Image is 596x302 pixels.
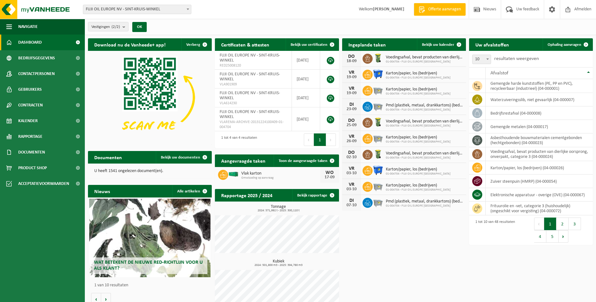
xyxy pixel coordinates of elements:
[469,38,515,51] h2: Uw afvalstoffen
[345,203,358,208] div: 07-10
[112,25,120,29] count: (2/2)
[345,166,358,171] div: VR
[292,51,320,70] td: [DATE]
[292,89,320,107] td: [DATE]
[373,117,383,127] img: WB-0140-HPE-GN-50
[186,43,200,47] span: Verberg
[386,204,463,208] span: 01-004704 - FUJI OIL EUROPE [GEOGRAPHIC_DATA]
[345,59,358,63] div: 18-09
[486,79,593,93] td: gemengde harde kunststoffen (PE, PP en PVC), recycleerbaar (industrieel) (04-000001)
[220,120,287,130] span: VLAREMA-ARCHIVE-20131224100409-01-004704
[218,205,339,212] h3: Tonnage
[386,172,451,176] span: 01-004704 - FUJI OIL EUROPE [GEOGRAPHIC_DATA]
[291,43,327,47] span: Bekijk uw certificaten
[18,66,55,82] span: Contactpersonen
[373,197,383,208] img: WB-2500-GAL-GY-04
[220,72,280,82] span: FUJI OIL EUROPE NV - SINT-KRUIS-WINKEL
[373,69,383,79] img: WB-1100-HPE-BE-04
[304,133,314,146] button: Previous
[373,85,383,95] img: WB-2500-GAL-GY-01
[215,189,279,201] h2: Rapportage 2025 / 2024
[373,101,383,111] img: WB-2500-GAL-GY-04
[386,188,451,192] span: 01-004704 - FUJI OIL EUROPE [GEOGRAPHIC_DATA]
[83,5,191,14] span: FUJI OIL EUROPE NV - SINT-KRUIS-WINKEL
[156,151,211,164] a: Bekijk uw documenten
[486,93,593,106] td: waterzuiveringsslib, niet gevaarlijk (04-000007)
[88,185,116,197] h2: Nieuws
[546,230,559,243] button: 5
[345,150,358,155] div: DO
[323,170,336,175] div: WO
[373,165,383,175] img: WB-1100-HPE-BE-04
[345,102,358,107] div: DI
[414,3,466,16] a: Offerte aanvragen
[386,108,463,112] span: 01-004704 - FUJI OIL EUROPE [GEOGRAPHIC_DATA]
[18,113,38,129] span: Kalender
[345,123,358,127] div: 25-09
[422,43,454,47] span: Bekijk uw kalender
[3,288,105,302] iframe: chat widget
[218,264,339,267] span: 2024: 501,800 m3 - 2025: 394,780 m3
[218,209,339,212] span: 2024: 571,992 t - 2025: 300,110 t
[386,76,451,80] span: 01-004704 - FUJI OIL EUROPE [GEOGRAPHIC_DATA]
[89,199,211,277] a: Wat betekent de nieuwe RED-richtlijn voor u als klant?
[18,176,69,191] span: Acceptatievoorwaarden
[386,71,451,76] span: Karton/papier, los (bedrijven)
[473,55,491,64] span: 10
[472,217,515,243] div: 1 tot 10 van 48 resultaten
[345,70,358,75] div: VR
[345,198,358,203] div: DI
[494,56,539,61] label: resultaten weergeven
[345,139,358,143] div: 26-09
[373,181,383,191] img: WB-2500-GAL-GY-01
[386,87,451,92] span: Karton/papier, los (bedrijven)
[88,51,212,144] img: Download de VHEPlus App
[373,149,383,159] img: WB-0140-HPE-GN-50
[220,91,280,100] span: FUJI OIL EUROPE NV - SINT-KRUIS-WINKEL
[220,101,287,106] span: VLA614230
[386,156,463,160] span: 01-004704 - FUJI OIL EUROPE [GEOGRAPHIC_DATA]
[292,70,320,89] td: [DATE]
[386,124,463,128] span: 01-004704 - FUJI OIL EUROPE [GEOGRAPHIC_DATA]
[386,183,451,188] span: Karton/papier, los (bedrijven)
[490,71,508,76] span: Afvalstof
[241,176,320,180] span: Omwisseling op aanvraag
[181,38,211,51] button: Verberg
[220,110,280,119] span: FUJI OIL EUROPE NV - SINT-KRUIS-WINKEL
[314,133,326,146] button: 1
[543,38,592,51] a: Ophaling aanvragen
[544,218,556,230] button: 1
[345,54,358,59] div: DO
[486,147,593,161] td: voedingsafval, bevat producten van dierlijke oorsprong, onverpakt, categorie 3 (04-000024)
[559,230,568,243] button: Next
[345,75,358,79] div: 19-09
[220,53,280,63] span: FUJI OIL EUROPE NV - SINT-KRUIS-WINKEL
[373,53,383,63] img: WB-0140-HPE-GN-50
[161,155,200,159] span: Bekijk uw documenten
[215,38,276,51] h2: Certificaten & attesten
[18,35,42,50] span: Dashboard
[386,60,463,64] span: 01-004704 - FUJI OIL EUROPE [GEOGRAPHIC_DATA]
[279,159,327,163] span: Toon de aangevraagde taken
[345,182,358,187] div: VR
[94,169,205,173] p: U heeft 1541 ongelezen document(en).
[323,175,336,180] div: 17-09
[88,151,128,163] h2: Documenten
[88,38,172,51] h2: Download nu de Vanheede+ app!
[386,103,463,108] span: Pmd (plastiek, metaal, drankkartons) (bedrijven)
[342,38,392,51] h2: Ingeplande taken
[18,82,42,97] span: Gebruikers
[218,133,257,147] div: 1 tot 4 van 4 resultaten
[486,188,593,202] td: elektronische apparatuur - overige (OVE) (04-000067)
[220,82,287,87] span: VLA901909
[386,55,463,60] span: Voedingsafval, bevat producten van dierlijke oorsprong, onverpakt, categorie 3
[345,171,358,175] div: 03-10
[386,140,451,144] span: 01-004704 - FUJI OIL EUROPE [GEOGRAPHIC_DATA]
[18,144,45,160] span: Documenten
[386,92,451,96] span: 01-004704 - FUJI OIL EUROPE [GEOGRAPHIC_DATA]
[18,19,38,35] span: Navigatie
[373,7,404,12] strong: [PERSON_NAME]
[486,133,593,147] td: asbesthoudende bouwmaterialen cementgebonden (hechtgebonden) (04-000023)
[534,230,546,243] button: 4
